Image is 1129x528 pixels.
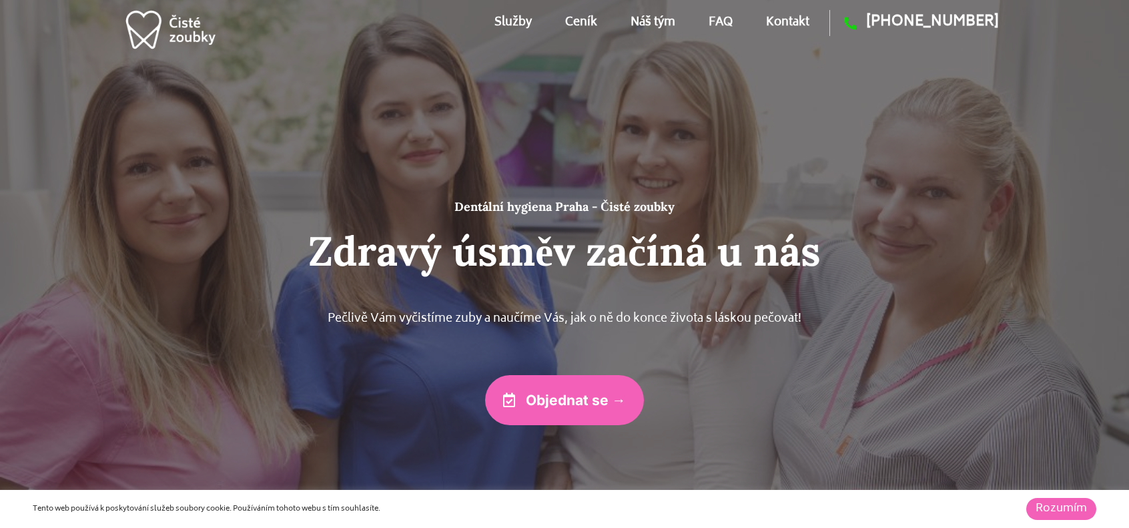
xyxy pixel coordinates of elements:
[164,227,965,276] h2: Zdravý úsměv začíná u nás
[1026,498,1096,520] a: Rozumím
[33,503,777,515] div: Tento web používá k poskytování služeb soubory cookie. Používáním tohoto webu s tím souhlasíte.
[123,3,218,57] img: dentální hygiena v praze
[164,309,965,330] p: Pečlivě Vám vyčistíme zuby a naučíme Vás, jak o ně do konce života s láskou pečovat!
[830,10,999,36] a: [PHONE_NUMBER]
[485,375,644,425] a: Objednat se →
[857,10,999,36] span: [PHONE_NUMBER]
[526,393,626,407] span: Objednat se →
[164,200,965,214] h1: Dentální hygiena Praha - Čisté zoubky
